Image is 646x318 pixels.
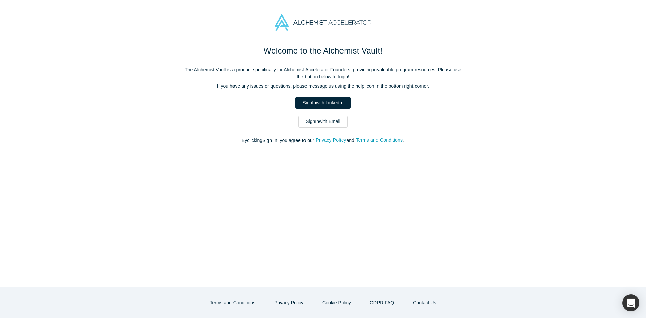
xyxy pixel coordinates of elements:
button: Privacy Policy [267,297,311,309]
button: Terms and Conditions [203,297,262,309]
a: SignInwith LinkedIn [295,97,350,109]
button: Privacy Policy [315,136,346,144]
h1: Welcome to the Alchemist Vault! [182,45,464,57]
button: Cookie Policy [315,297,358,309]
p: By clicking Sign In , you agree to our and . [182,137,464,144]
a: GDPR FAQ [363,297,401,309]
button: Contact Us [406,297,443,309]
a: SignInwith Email [298,116,348,128]
p: The Alchemist Vault is a product specifically for Alchemist Accelerator Founders, providing inval... [182,66,464,80]
p: If you have any issues or questions, please message us using the help icon in the bottom right co... [182,83,464,90]
img: Alchemist Accelerator Logo [275,14,371,31]
button: Terms and Conditions [356,136,403,144]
